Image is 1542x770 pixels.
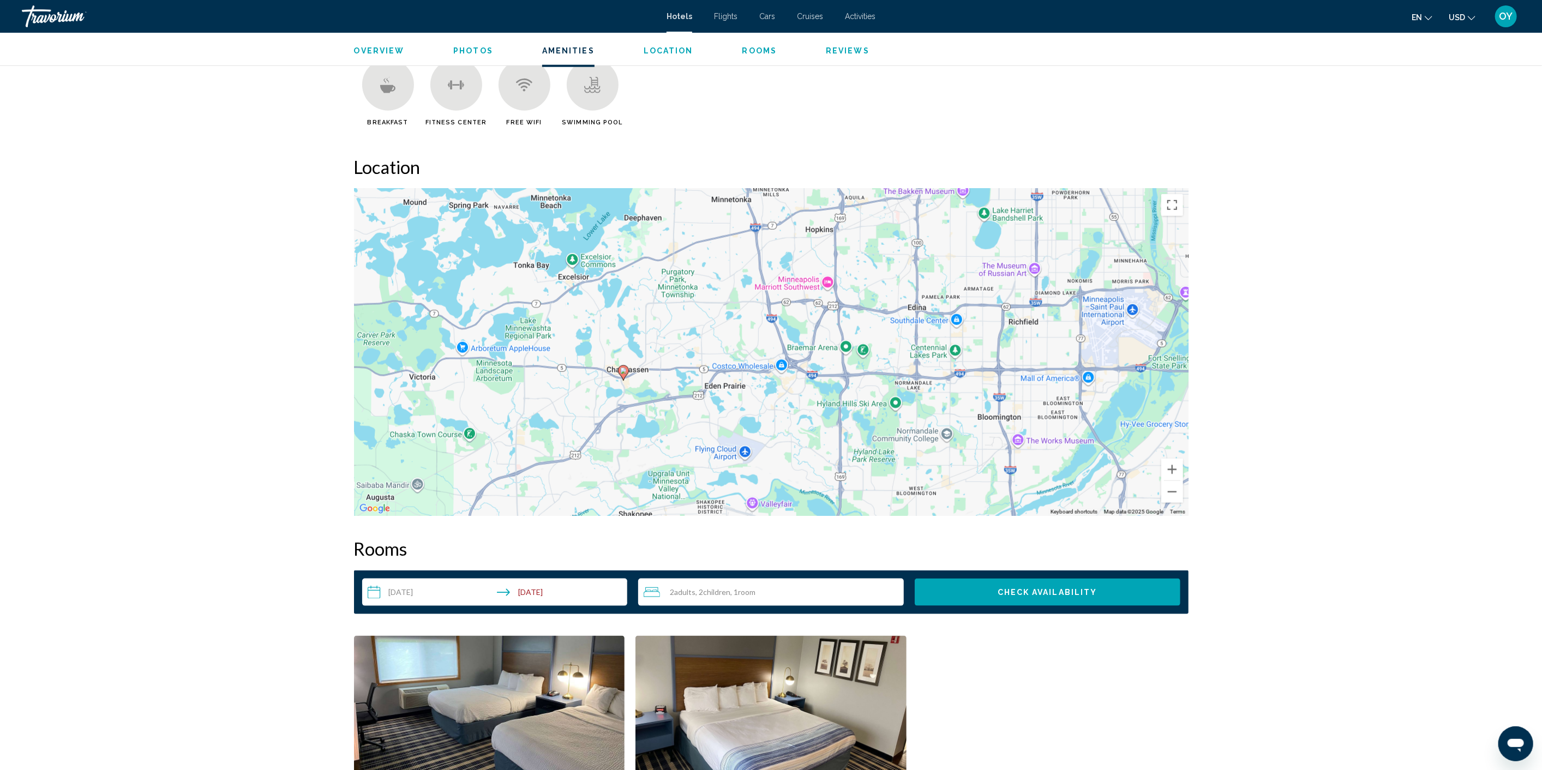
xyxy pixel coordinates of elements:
a: Terms [1170,509,1185,515]
span: Adults [674,587,695,597]
span: Breakfast [368,119,409,126]
span: Fitness Center [425,119,487,126]
span: 2 [670,588,695,597]
span: Swimming Pool [562,119,622,126]
button: Rooms [742,46,777,56]
button: Change currency [1449,9,1475,25]
button: Toggle fullscreen view [1161,194,1183,216]
a: Hotels [667,12,692,21]
h2: Location [354,156,1189,178]
a: Open this area in Google Maps (opens a new window) [357,502,393,516]
button: Zoom in [1161,459,1183,480]
a: Travorium [22,5,656,27]
h2: Rooms [354,538,1189,560]
button: Check Availability [915,579,1180,606]
button: Amenities [542,46,595,56]
span: , 1 [730,588,755,597]
span: en [1412,13,1422,22]
span: USD [1449,13,1465,22]
span: Map data ©2025 Google [1104,509,1163,515]
span: Rooms [742,46,777,55]
span: Location [644,46,693,55]
button: Reviews [826,46,869,56]
button: Location [644,46,693,56]
button: Check-in date: Aug 21, 2025 Check-out date: Aug 23, 2025 [362,579,628,606]
span: Photos [453,46,493,55]
a: Cars [759,12,775,21]
span: OY [1499,11,1513,22]
span: Children [703,587,730,597]
span: Room [738,587,755,597]
button: Keyboard shortcuts [1051,508,1097,516]
span: Free WiFi [507,119,542,126]
a: Flights [714,12,737,21]
div: Search widget [362,579,1180,606]
button: Overview [354,46,405,56]
a: Activities [845,12,875,21]
button: Photos [453,46,493,56]
button: Zoom out [1161,481,1183,503]
button: User Menu [1492,5,1520,28]
button: Change language [1412,9,1432,25]
span: Reviews [826,46,869,55]
span: , 2 [695,588,730,597]
span: Check Availability [998,588,1097,597]
span: Overview [354,46,405,55]
a: Cruises [797,12,823,21]
span: Amenities [542,46,595,55]
img: Google [357,502,393,516]
iframe: Button to launch messaging window [1498,726,1533,761]
button: Travelers: 2 adults, 2 children [638,579,904,606]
